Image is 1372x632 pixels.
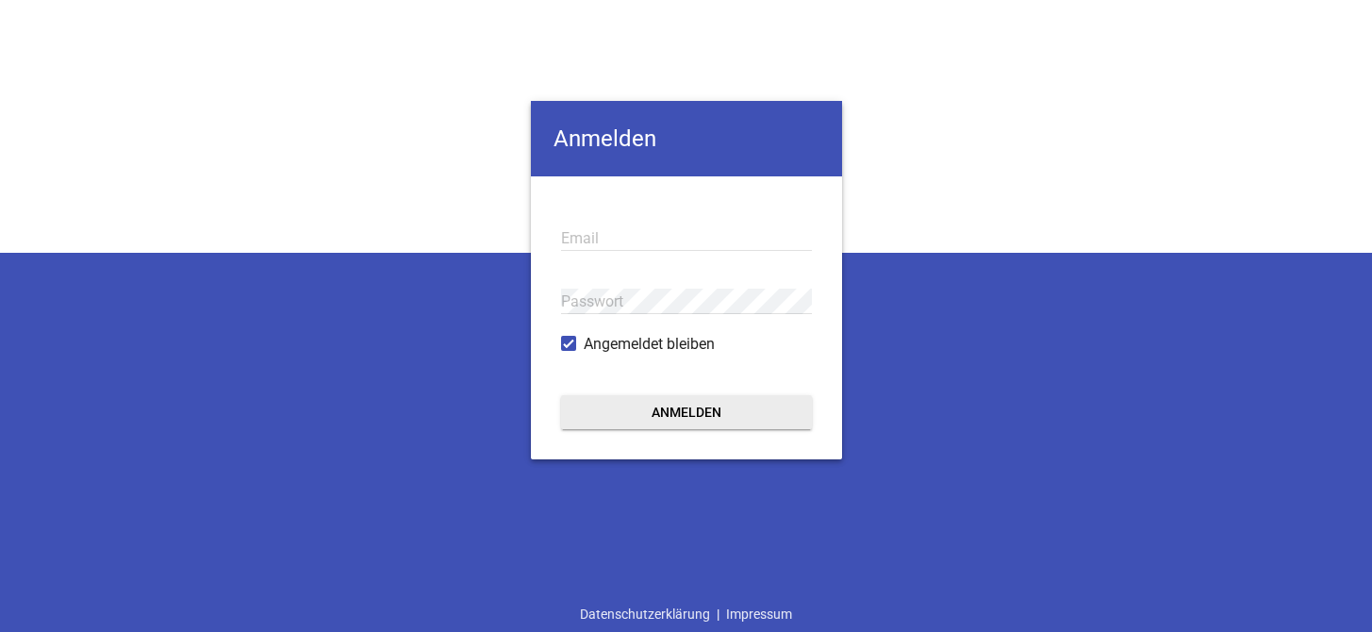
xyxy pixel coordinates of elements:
[561,395,812,429] button: Anmelden
[573,596,799,632] div: |
[719,596,799,632] a: Impressum
[531,101,842,176] h4: Anmelden
[584,333,715,356] span: Angemeldet bleiben
[573,596,717,632] a: Datenschutzerklärung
